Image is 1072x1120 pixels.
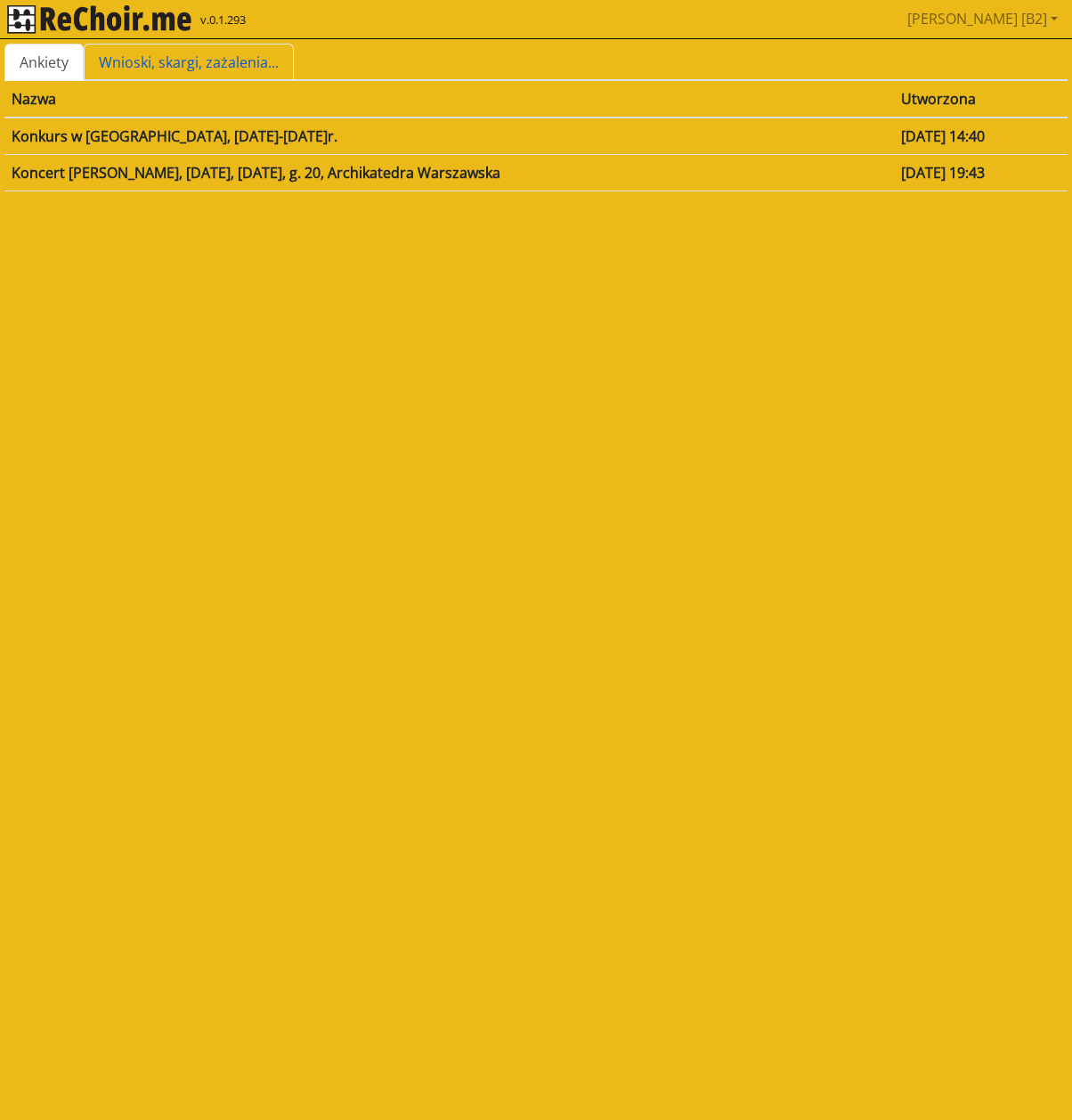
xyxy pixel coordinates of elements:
[4,118,894,155] td: Konkurs w [GEOGRAPHIC_DATA], [DATE]-[DATE]r.
[900,1,1065,37] a: [PERSON_NAME] [B2]
[7,5,191,34] img: rekłajer mi
[894,118,1068,155] td: [DATE] 14:40
[84,44,294,81] a: Wnioski, skargi, zażalenia...
[894,154,1068,191] td: [DATE] 19:43
[4,44,84,81] a: Ankiety
[901,88,1060,110] div: Utworzona
[4,154,894,191] td: Koncert [PERSON_NAME], [DATE], [DATE], g. 20, Archikatedra Warszawska
[200,12,246,29] span: v.0.1.293
[12,88,887,110] div: Nazwa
